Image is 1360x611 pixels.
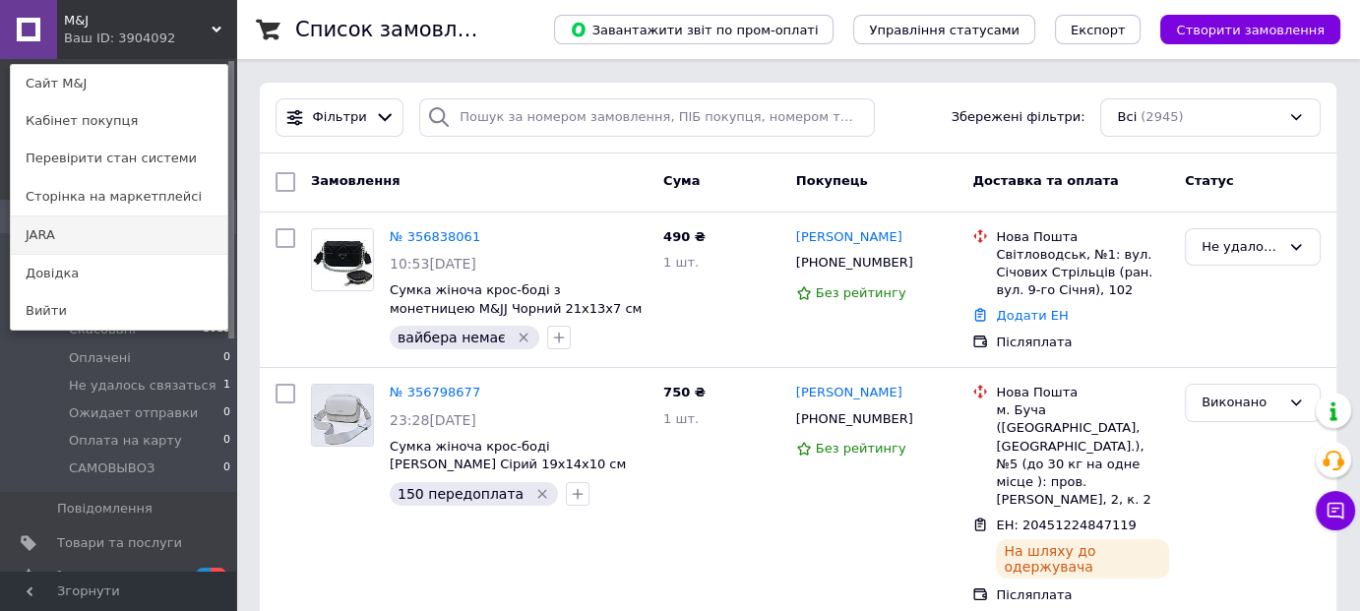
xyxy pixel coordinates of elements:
div: На шляху до одержувача [996,539,1169,579]
span: 150 передоплата [398,486,524,502]
span: Без рейтингу [816,441,906,456]
span: 23:28[DATE] [390,412,476,428]
span: Збережені фільтри: [952,108,1085,127]
button: Експорт [1055,15,1142,44]
span: 1 [211,568,226,584]
span: 1 шт. [663,255,699,270]
a: Вийти [11,292,227,330]
div: Виконано [1202,393,1280,413]
a: Сторінка на маркетплейсі [11,178,227,215]
span: (2945) [1141,109,1183,124]
span: Без рейтингу [816,285,906,300]
div: м. Буча ([GEOGRAPHIC_DATA], [GEOGRAPHIC_DATA].), №5 (до 30 кг на одне місце ): пров. [PERSON_NAME... [996,401,1169,509]
span: 750 ₴ [663,385,706,399]
span: Повідомлення [57,500,153,518]
a: № 356838061 [390,229,480,244]
div: Ваш ID: 3904092 [64,30,147,47]
a: № 356798677 [390,385,480,399]
span: [DEMOGRAPHIC_DATA] [57,568,203,585]
div: Післяплата [996,586,1169,604]
button: Управління статусами [853,15,1035,44]
span: Замовлення [311,173,400,188]
h1: Список замовлень [295,18,495,41]
a: JARA [11,216,227,254]
a: Додати ЕН [996,308,1068,323]
span: Експорт [1071,23,1126,37]
div: Нова Пошта [996,384,1169,401]
div: Не удалось связаться [1202,237,1280,258]
img: Фото товару [312,229,373,290]
span: M&J [64,12,212,30]
span: Не удалось связаться [69,377,216,395]
a: Створити замовлення [1141,22,1340,36]
span: Завантажити звіт по пром-оплаті [570,21,818,38]
img: Фото товару [312,385,373,446]
button: Чат з покупцем [1316,491,1355,530]
span: Оплата на карту [69,432,182,450]
span: 0 [223,349,230,367]
span: Фільтри [313,108,367,127]
span: 490 ₴ [663,229,706,244]
span: Всі [1117,108,1137,127]
span: 1 шт. [663,411,699,426]
a: [PERSON_NAME] [796,384,902,402]
span: Створити замовлення [1176,23,1325,37]
a: Сумка жіноча крос-боді [PERSON_NAME] Сірий 19х14х10 см (4044) [390,439,626,490]
span: 1 [223,377,230,395]
span: 10:53[DATE] [390,256,476,272]
div: Післяплата [996,334,1169,351]
a: Сайт M&J [11,65,227,102]
span: Покупець [796,173,868,188]
span: Оплачені [69,349,131,367]
button: Створити замовлення [1160,15,1340,44]
span: Статус [1185,173,1234,188]
svg: Видалити мітку [516,330,531,345]
svg: Видалити мітку [534,486,550,502]
a: Довідка [11,255,227,292]
a: [PERSON_NAME] [796,228,902,247]
span: САМОВЫВОЗ [69,459,155,477]
a: Перевірити стан системи [11,140,227,177]
div: Світловодськ, №1: вул. Січових Стрільців (ран. вул. 9-го Січня), 102 [996,246,1169,300]
button: Завантажити звіт по пром-оплаті [554,15,834,44]
span: Управління статусами [869,23,1020,37]
span: Cума [663,173,700,188]
span: 0 [223,404,230,422]
span: Товари та послуги [57,534,182,552]
span: вайбера немає [398,330,506,345]
a: Фото товару [311,384,374,447]
span: 2 [196,568,212,584]
span: Доставка та оплата [972,173,1118,188]
span: 0 [223,432,230,450]
div: Нова Пошта [996,228,1169,246]
span: 0 [223,459,230,477]
span: Ожидает отправки [69,404,198,422]
div: [PHONE_NUMBER] [792,250,917,275]
a: Кабінет покупця [11,102,227,140]
span: ЕН: 20451224847119 [996,518,1136,532]
a: Сумка жіноча крос-боді з монетницею M&JJ Чорний 21х13х7 см (4047) [390,282,642,334]
a: Фото товару [311,228,374,291]
div: [PHONE_NUMBER] [792,406,917,432]
input: Пошук за номером замовлення, ПІБ покупця, номером телефону, Email, номером накладної [419,98,875,137]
